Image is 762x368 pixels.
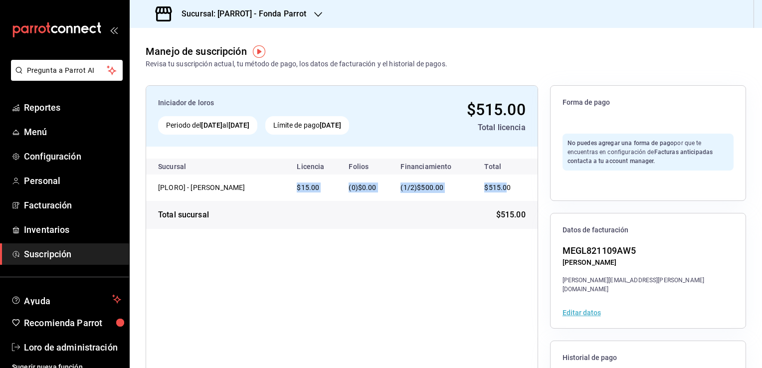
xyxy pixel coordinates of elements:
[24,318,102,328] font: Recomienda Parrot
[24,176,60,186] font: Personal
[7,72,123,83] a: Pregunta a Parrot AI
[568,140,674,147] strong: No puedes agregar una forma de pago
[472,159,537,175] th: Total
[289,159,341,175] th: Licencia
[412,122,526,134] div: Total licencia
[563,225,734,235] span: Datos de facturación
[297,184,319,191] span: $15.00
[24,224,69,235] font: Inventarios
[563,276,734,294] div: [PERSON_NAME][EMAIL_ADDRESS][PERSON_NAME][DOMAIN_NAME]
[158,209,209,221] div: Total sucursal
[358,184,377,191] span: $0.00
[568,140,713,165] span: por que te encuentras en configuración de
[158,183,258,192] div: [PLORO] - Loro Fonda
[110,26,118,34] button: open_drawer_menu
[467,100,526,119] span: $515.00
[201,121,222,129] strong: [DATE]
[563,353,734,363] span: Historial de pago
[320,121,341,129] strong: [DATE]
[27,65,107,76] span: Pregunta a Parrot AI
[24,293,108,305] span: Ayuda
[563,309,601,316] button: Editar datos
[24,127,47,137] font: Menú
[24,342,118,353] font: Loro de administración
[11,60,123,81] button: Pregunta a Parrot AI
[146,44,247,59] div: Manejo de suscripción
[24,102,60,113] font: Reportes
[24,200,72,210] font: Facturación
[146,59,447,69] div: Revisa tu suscripción actual, tu método de pago, los datos de facturación y el historial de pagos.
[253,45,265,58] img: Marcador de información sobre herramientas
[174,8,306,20] h3: Sucursal: [PARROT] - Fonda Parrot
[341,159,392,175] th: Folios
[24,151,81,162] font: Configuración
[158,116,257,135] div: Periodo del al
[341,175,392,201] td: (0)
[563,244,734,257] div: MEGL821109AW5
[158,163,213,171] div: Sucursal
[158,98,404,108] div: Iniciador de loros
[417,184,443,191] span: $500.00
[563,98,734,107] span: Forma de pago
[392,159,472,175] th: Financiamiento
[158,183,258,192] div: [PLORO] - [PERSON_NAME]
[484,184,511,191] span: $515.00
[228,121,250,129] strong: [DATE]
[563,257,734,268] div: [PERSON_NAME]
[400,183,464,193] div: (1/2)
[496,209,526,221] span: $515.00
[265,116,349,135] div: Límite de pago
[24,249,71,259] font: Suscripción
